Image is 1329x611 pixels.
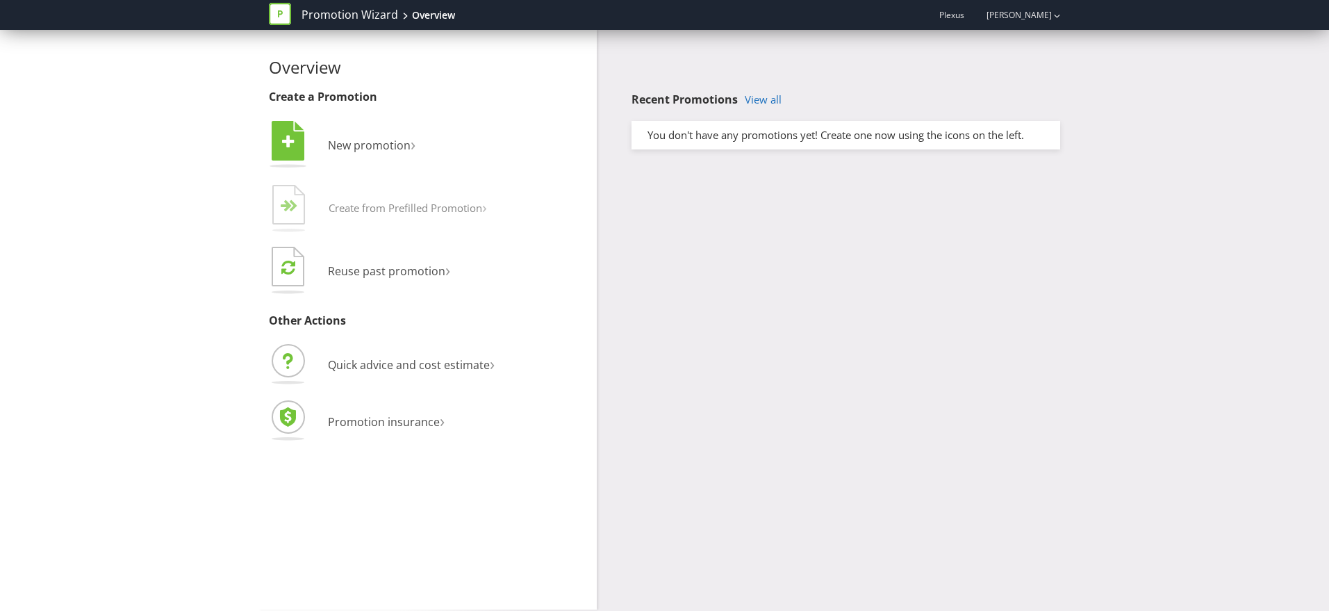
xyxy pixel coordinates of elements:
[482,196,487,218] span: ›
[328,414,440,430] span: Promotion insurance
[329,201,482,215] span: Create from Prefilled Promotion
[411,132,415,155] span: ›
[490,352,495,375] span: ›
[745,94,782,106] a: View all
[973,9,1052,21] a: [PERSON_NAME]
[269,414,445,430] a: Promotion insurance›
[269,315,587,327] h3: Other Actions
[328,263,445,279] span: Reuse past promotion
[289,199,298,213] tspan: 
[632,92,738,107] span: Recent Promotions
[269,357,495,373] a: Quick advice and cost estimate›
[269,91,587,104] h3: Create a Promotion
[328,357,490,373] span: Quick advice and cost estimate
[445,258,450,281] span: ›
[282,134,295,149] tspan: 
[269,58,587,76] h2: Overview
[328,138,411,153] span: New promotion
[412,8,455,22] div: Overview
[637,128,1055,142] div: You don't have any promotions yet! Create one now using the icons on the left.
[440,409,445,432] span: ›
[939,9,964,21] span: Plexus
[302,7,398,23] a: Promotion Wizard
[281,259,295,275] tspan: 
[269,181,488,237] button: Create from Prefilled Promotion›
